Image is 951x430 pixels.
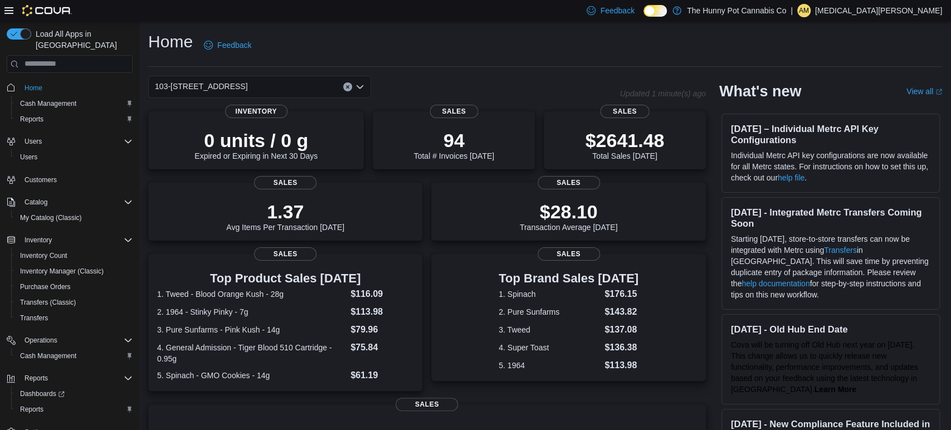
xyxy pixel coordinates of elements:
dt: 2. Pure Sunfarms [499,306,600,317]
dt: 4. General Admission - Tiger Blood 510 Cartridge - 0.95g [157,342,346,364]
span: Inventory [225,105,287,118]
h2: What's new [719,82,801,100]
button: Operations [2,333,137,348]
span: Purchase Orders [20,282,71,291]
p: Individual Metrc API key configurations are now available for all Metrc states. For instructions ... [731,150,930,183]
span: Users [16,150,133,164]
span: Transfers [20,314,48,322]
span: My Catalog (Classic) [16,211,133,224]
span: Inventory Count [16,249,133,262]
dd: $136.38 [604,341,638,354]
button: Transfers [11,310,137,326]
p: $28.10 [520,201,618,223]
span: Catalog [20,196,133,209]
dt: 1. Spinach [499,289,600,300]
span: Purchase Orders [16,280,133,294]
button: Operations [20,334,62,347]
span: Feedback [217,40,251,51]
span: Cash Management [16,349,133,363]
span: 103-[STREET_ADDRESS] [155,80,248,93]
div: Total # Invoices [DATE] [414,129,494,160]
dd: $79.96 [350,323,413,336]
button: Catalog [20,196,52,209]
a: View allExternal link [906,87,942,96]
span: Sales [538,247,600,261]
span: AM [799,4,809,17]
button: Users [11,149,137,165]
dd: $143.82 [604,305,638,319]
p: Starting [DATE], store-to-store transfers can now be integrated with Metrc using in [GEOGRAPHIC_D... [731,233,930,300]
span: Users [20,153,37,162]
button: Inventory [20,233,56,247]
span: Home [20,81,133,95]
a: My Catalog (Classic) [16,211,86,224]
h3: [DATE] - Integrated Metrc Transfers Coming Soon [731,207,930,229]
span: Reports [25,374,48,383]
span: Cash Management [20,99,76,108]
a: help file [778,173,804,182]
span: Customers [20,173,133,187]
span: Cash Management [16,97,133,110]
span: Dashboards [16,387,133,400]
span: Cova will be turning off Old Hub next year on [DATE]. This change allows us to quickly release ne... [731,340,918,394]
span: Reports [20,115,43,124]
span: Inventory Manager (Classic) [20,267,104,276]
button: Home [2,80,137,96]
dt: 3. Pure Sunfarms - Pink Kush - 14g [157,324,346,335]
p: [MEDICAL_DATA][PERSON_NAME] [815,4,942,17]
h1: Home [148,31,193,53]
a: Transfers [16,311,52,325]
span: Inventory [25,236,52,245]
dt: 5. Spinach - GMO Cookies - 14g [157,370,346,381]
a: Purchase Orders [16,280,75,294]
dd: $176.15 [604,287,638,301]
button: Transfers (Classic) [11,295,137,310]
img: Cova [22,5,72,16]
button: Cash Management [11,96,137,111]
div: Expired or Expiring in Next 30 Days [194,129,318,160]
a: Inventory Manager (Classic) [16,265,108,278]
dt: 5. 1964 [499,360,600,371]
p: The Hunny Pot Cannabis Co [687,4,786,17]
a: Customers [20,173,61,187]
span: Sales [430,105,478,118]
a: Users [16,150,42,164]
span: Cash Management [20,351,76,360]
button: Cash Management [11,348,137,364]
span: Catalog [25,198,47,207]
a: Dashboards [11,386,137,402]
span: Sales [254,176,316,189]
button: Clear input [343,82,352,91]
span: Sales [538,176,600,189]
a: Inventory Count [16,249,72,262]
div: Alexia Mainiero [797,4,811,17]
span: Users [25,137,42,146]
span: My Catalog (Classic) [20,213,82,222]
button: Open list of options [355,82,364,91]
button: Reports [2,370,137,386]
dd: $61.19 [350,369,413,382]
a: Home [20,81,47,95]
p: 94 [414,129,494,152]
dt: 3. Tweed [499,324,600,335]
button: Catalog [2,194,137,210]
span: Sales [254,247,316,261]
h3: Top Brand Sales [DATE] [499,272,638,285]
dd: $75.84 [350,341,413,354]
a: Learn More [814,385,856,394]
a: help documentation [742,279,809,288]
span: Reports [16,113,133,126]
a: Cash Management [16,349,81,363]
dd: $116.09 [350,287,413,301]
dt: 4. Super Toast [499,342,600,353]
a: Reports [16,403,48,416]
span: Transfers (Classic) [20,298,76,307]
span: Users [20,135,133,148]
h3: Top Product Sales [DATE] [157,272,413,285]
input: Dark Mode [643,5,667,17]
h3: [DATE] - Old Hub End Date [731,324,930,335]
div: Transaction Average [DATE] [520,201,618,232]
span: Operations [20,334,133,347]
